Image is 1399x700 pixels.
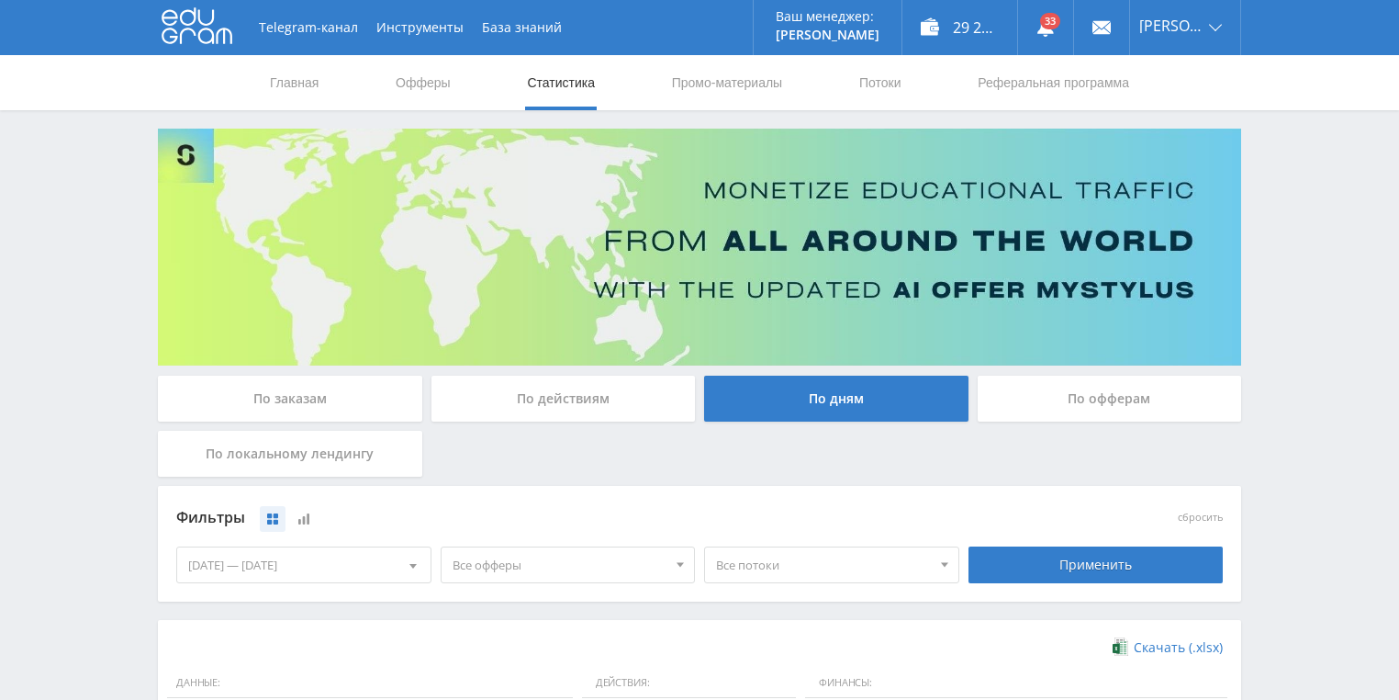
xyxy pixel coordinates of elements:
[176,504,959,532] div: Фильтры
[158,129,1241,366] img: Banner
[1139,18,1203,33] span: [PERSON_NAME]
[268,55,320,110] a: Главная
[670,55,784,110] a: Промо-материалы
[167,668,573,699] span: Данные:
[716,548,931,582] span: Все потоки
[525,55,597,110] a: Статистика
[1113,638,1223,657] a: Скачать (.xlsx)
[776,28,879,42] p: [PERSON_NAME]
[776,9,879,24] p: Ваш менеджер:
[1178,512,1223,524] button: сбросить
[805,668,1227,699] span: Финансы:
[1113,638,1128,656] img: xlsx
[976,55,1131,110] a: Реферальная программа
[394,55,453,110] a: Офферы
[582,668,796,699] span: Действия:
[968,547,1224,583] div: Применить
[177,548,431,582] div: [DATE] — [DATE]
[431,376,696,422] div: По действиям
[158,431,422,477] div: По локальному лендингу
[704,376,968,422] div: По дням
[158,376,422,422] div: По заказам
[857,55,903,110] a: Потоки
[453,548,667,582] span: Все офферы
[1134,640,1223,655] span: Скачать (.xlsx)
[978,376,1242,422] div: По офферам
